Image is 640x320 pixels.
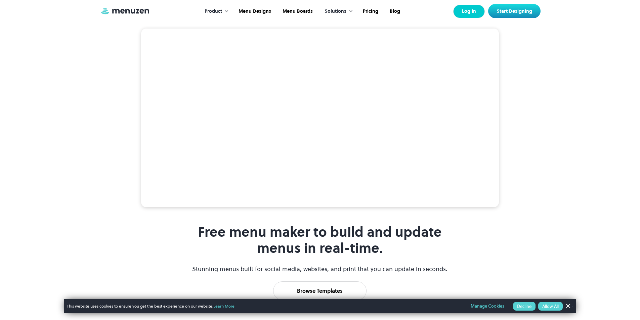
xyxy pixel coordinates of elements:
button: Decline [513,302,536,311]
a: Dismiss Banner [563,301,573,311]
a: Blog [383,1,405,22]
a: Start Designing [488,4,541,18]
a: Manage Cookies [471,303,504,310]
h1: Free menu maker to build and update menus in real-time. [191,224,449,256]
div: Solutions [325,8,346,15]
p: Stunning menus built for social media, websites, and print that you can update in seconds. [191,264,449,273]
a: Browse Templates [273,281,367,300]
div: Product [205,8,222,15]
a: Pricing [356,1,383,22]
span: This website uses cookies to ensure you get the best experience on our website. [67,303,461,309]
a: Menu Designs [232,1,276,22]
a: Learn More [213,303,234,309]
div: Product [198,1,232,22]
button: Allow All [538,302,563,311]
div: Solutions [318,1,356,22]
a: Menu Boards [276,1,318,22]
a: Log In [453,5,485,18]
